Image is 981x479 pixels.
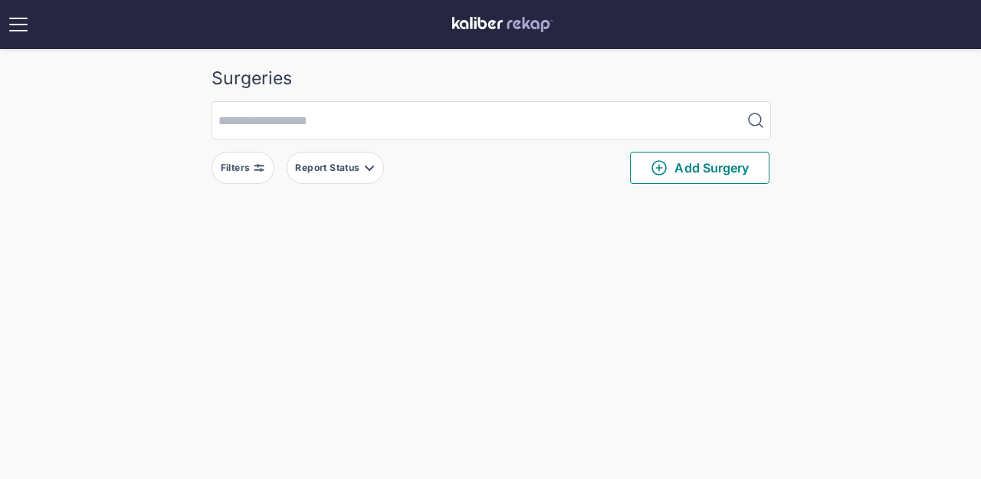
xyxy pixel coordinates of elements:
img: open menu icon [6,12,31,37]
img: filter-caret-down-grey.b3560631.svg [363,162,376,174]
button: Add Surgery [630,152,769,184]
button: Report Status [287,152,384,184]
div: Filters [221,162,254,174]
img: PlusCircleGreen.5fd88d77.svg [650,159,668,177]
span: Add Surgery [650,159,749,177]
img: faders-horizontal-grey.d550dbda.svg [253,162,265,174]
button: Filters [212,152,274,184]
div: Surgeries [212,67,769,89]
div: Report Status [295,162,363,174]
img: MagnifyingGlass.1dc66aab.svg [746,111,765,130]
img: kaliber labs logo [452,17,553,32]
